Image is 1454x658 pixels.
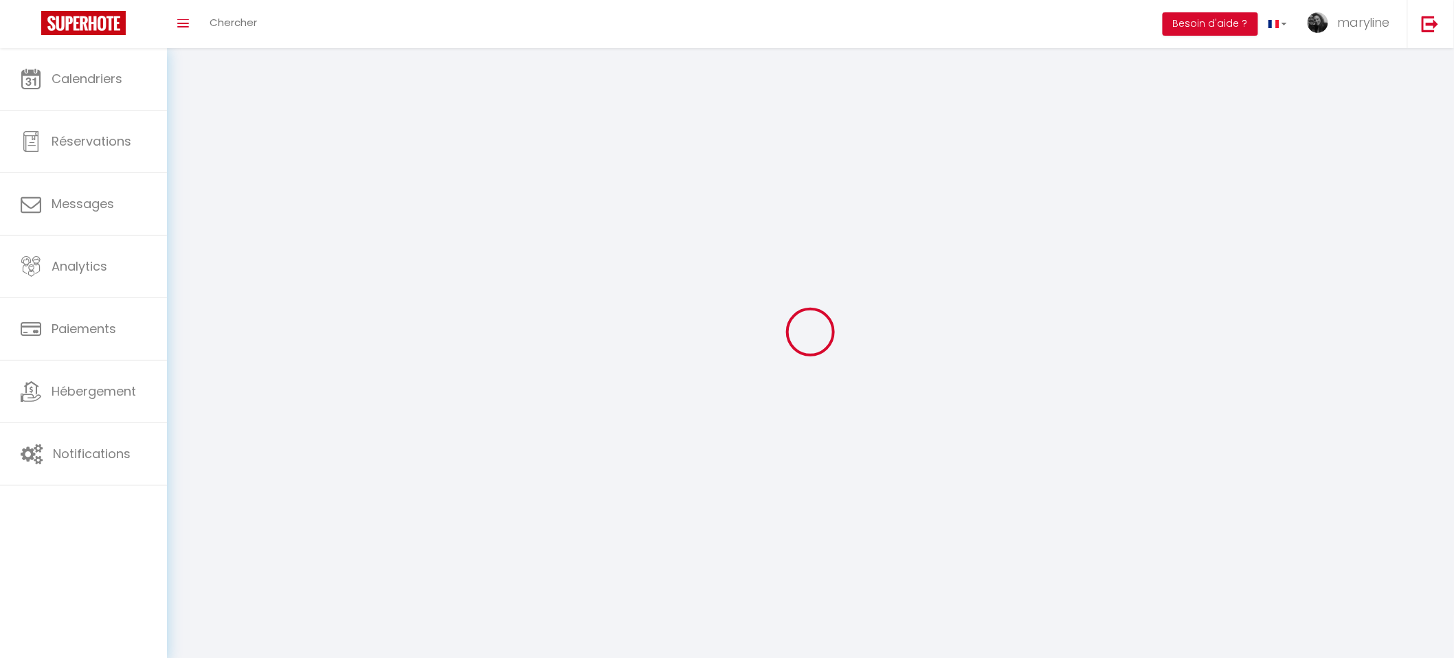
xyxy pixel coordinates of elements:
span: Chercher [210,15,257,30]
span: Notifications [53,445,131,462]
button: Besoin d'aide ? [1163,12,1258,36]
span: Calendriers [52,70,122,87]
img: Super Booking [41,11,126,35]
span: maryline [1337,14,1390,31]
span: Réservations [52,133,131,150]
span: Analytics [52,258,107,275]
span: Paiements [52,320,116,337]
img: logout [1422,15,1439,32]
span: Hébergement [52,383,136,400]
img: ... [1308,12,1328,33]
span: Messages [52,195,114,212]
